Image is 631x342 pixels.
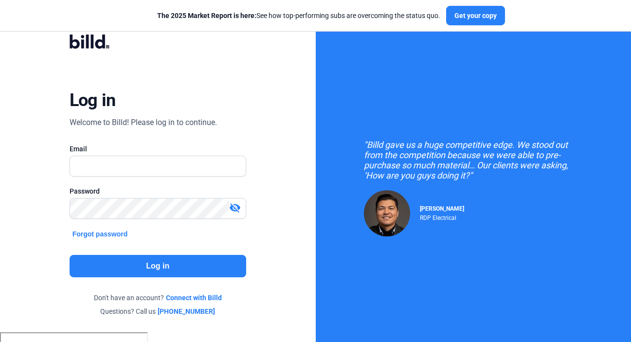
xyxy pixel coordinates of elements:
[157,12,256,19] span: The 2025 Market Report is here:
[229,202,241,214] mat-icon: visibility_off
[158,306,215,316] a: [PHONE_NUMBER]
[70,144,246,154] div: Email
[70,306,246,316] div: Questions? Call us
[70,117,217,128] div: Welcome to Billd! Please log in to continue.
[446,6,505,25] button: Get your copy
[157,11,440,20] div: See how top-performing subs are overcoming the status quo.
[70,90,116,111] div: Log in
[364,140,583,180] div: "Billd gave us a huge competitive edge. We stood out from the competition because we were able to...
[420,212,464,221] div: RDP Electrical
[70,293,246,303] div: Don't have an account?
[166,293,222,303] a: Connect with Billd
[420,205,464,212] span: [PERSON_NAME]
[364,190,410,236] img: Raul Pacheco
[70,255,246,277] button: Log in
[70,186,246,196] div: Password
[70,229,131,239] button: Forgot password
